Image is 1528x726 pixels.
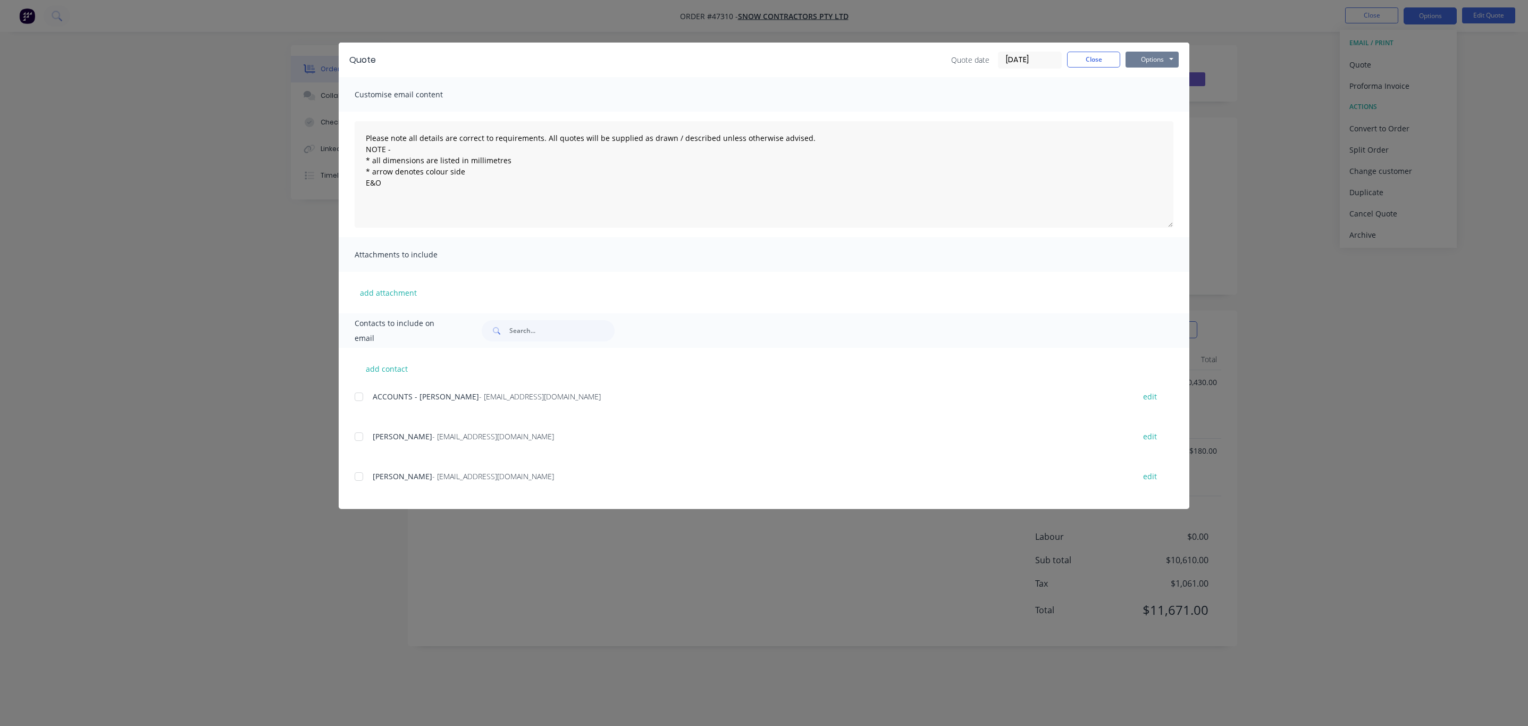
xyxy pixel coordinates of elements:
button: add attachment [355,285,422,301]
span: - [EMAIL_ADDRESS][DOMAIN_NAME] [479,391,601,402]
button: edit [1137,389,1163,404]
button: Close [1067,52,1120,68]
span: ACCOUNTS - [PERSON_NAME] [373,391,479,402]
button: add contact [355,361,418,377]
span: - [EMAIL_ADDRESS][DOMAIN_NAME] [432,431,554,441]
textarea: Please note all details are correct to requirements. All quotes will be supplied as drawn / descr... [355,121,1173,228]
button: Options [1126,52,1179,68]
span: Contacts to include on email [355,316,455,346]
span: [PERSON_NAME] [373,471,432,481]
input: Search... [509,320,615,341]
span: [PERSON_NAME] [373,431,432,441]
span: Quote date [951,54,989,65]
span: - [EMAIL_ADDRESS][DOMAIN_NAME] [432,471,554,481]
button: edit [1137,429,1163,444]
div: Quote [349,54,376,66]
button: edit [1137,469,1163,483]
span: Attachments to include [355,247,472,262]
span: Customise email content [355,87,472,102]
